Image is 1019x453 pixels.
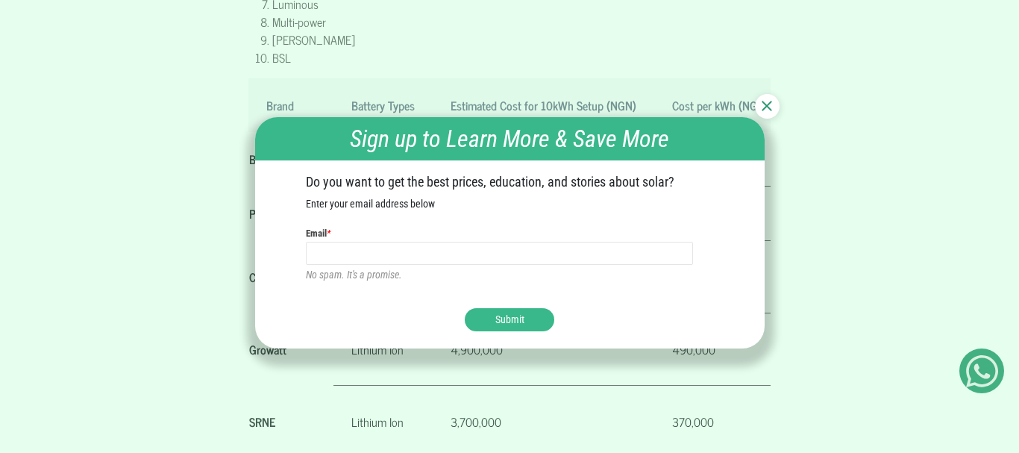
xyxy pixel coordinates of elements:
h2: Do you want to get the best prices, education, and stories about solar? [306,174,713,190]
em: Sign up to Learn More & Save More [350,125,669,153]
button: Submit [465,308,554,331]
img: Close newsletter btn [762,101,772,111]
p: Enter your email address below [306,196,713,212]
p: No spam. It's a promise. [306,267,713,283]
label: Email [306,226,330,241]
